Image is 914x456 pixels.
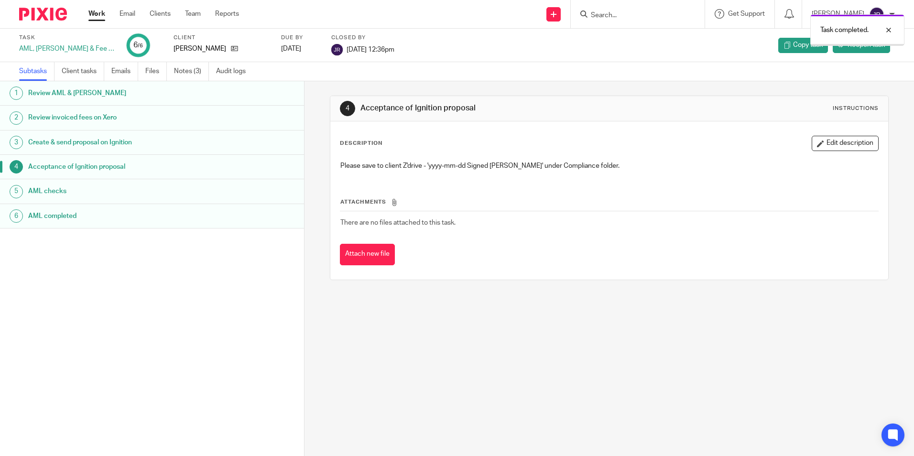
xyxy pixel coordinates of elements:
h1: Review AML & [PERSON_NAME] [28,86,206,100]
div: 3 [10,136,23,149]
a: Work [88,9,105,19]
h1: Create & send proposal on Ignition [28,135,206,150]
p: Task completed. [820,25,869,35]
label: Closed by [331,34,394,42]
button: Edit description [812,136,879,151]
div: AML, [PERSON_NAME] & Fee renewal [19,44,115,54]
h1: AML completed [28,209,206,223]
h1: Acceptance of Ignition proposal [360,103,630,113]
div: 2 [10,111,23,125]
span: There are no files attached to this task. [340,219,456,226]
div: Instructions [833,105,879,112]
a: Emails [111,62,138,81]
a: Team [185,9,201,19]
div: [DATE] [281,44,319,54]
a: Clients [150,9,171,19]
div: 5 [10,185,23,198]
div: 4 [340,101,355,116]
a: Files [145,62,167,81]
img: Pixie [19,8,67,21]
div: 4 [10,160,23,174]
a: Subtasks [19,62,54,81]
div: 1 [10,87,23,100]
label: Client [174,34,269,42]
span: [DATE] 12:36pm [347,46,394,53]
label: Due by [281,34,319,42]
div: 6 [133,40,143,51]
h1: Acceptance of Ignition proposal [28,160,206,174]
a: Email [120,9,135,19]
label: Task [19,34,115,42]
small: /6 [138,43,143,48]
img: svg%3E [869,7,884,22]
p: [PERSON_NAME] [174,44,226,54]
p: Please save to client Z'drive - 'yyyy-mm-dd Signed [PERSON_NAME]' under Compliance folder. [340,161,878,171]
span: Attachments [340,199,386,205]
a: Client tasks [62,62,104,81]
div: 6 [10,209,23,223]
h1: AML checks [28,184,206,198]
a: Notes (3) [174,62,209,81]
h1: Review invoiced fees on Xero [28,110,206,125]
button: Attach new file [340,244,395,265]
img: svg%3E [331,44,343,55]
a: Audit logs [216,62,253,81]
p: Description [340,140,382,147]
a: Reports [215,9,239,19]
